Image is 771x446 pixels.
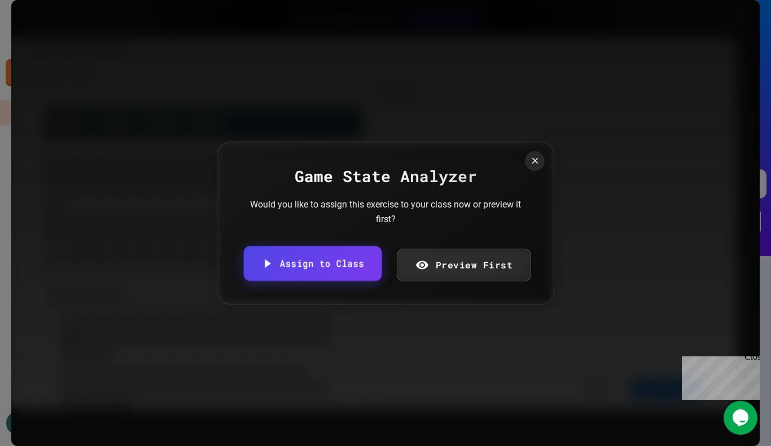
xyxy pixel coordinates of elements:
[397,249,532,281] a: Preview First
[240,165,531,188] div: Game State Analyzer
[250,197,521,226] div: Would you like to assign this exercise to your class now or preview it first?
[724,401,760,435] iframe: chat widget
[677,352,760,400] iframe: chat widget
[243,246,382,281] a: Assign to Class
[5,5,78,72] div: Chat with us now!Close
